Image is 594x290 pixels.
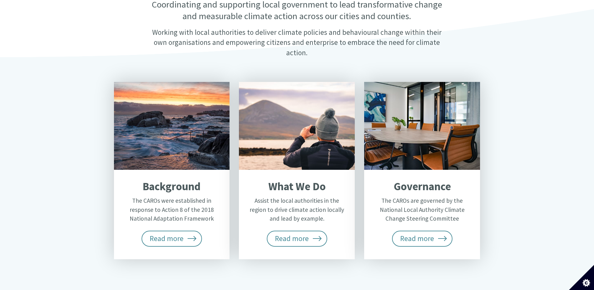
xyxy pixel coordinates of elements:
p: Assist the local authorities in the region to drive climate action locally and lead by example. [248,196,346,223]
p: The CAROs are governed by the National Local Authority Climate Change Steering Committee [373,196,471,223]
h2: Governance [373,180,471,193]
span: Read more [267,231,328,246]
p: Working with local authorities to deliver climate policies and behavioural change within their ow... [145,27,449,58]
p: The CAROs were established in response to Action 8 of the 2018 National Adaptation Framework [123,196,220,223]
a: What We Do Assist the local authorities in the region to drive climate action locally and lead by... [239,82,355,259]
h2: What We Do [248,180,346,193]
a: Governance The CAROs are governed by the National Local Authority Climate Change Steering Committ... [364,82,480,259]
span: Read more [392,231,453,246]
span: Read more [142,231,202,246]
button: Set cookie preferences [569,265,594,290]
a: Background The CAROs were established in response to Action 8 of the 2018 National Adaptation Fra... [114,82,230,259]
h2: Background [123,180,220,193]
